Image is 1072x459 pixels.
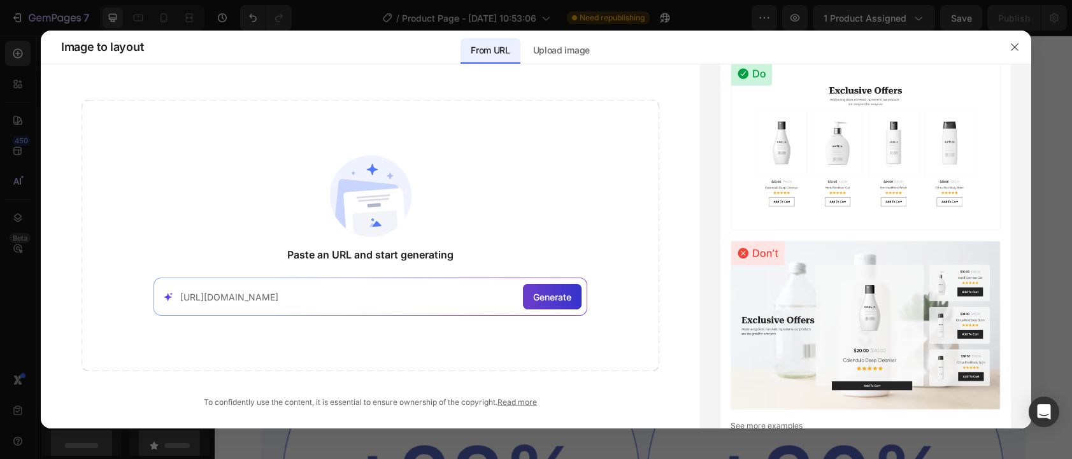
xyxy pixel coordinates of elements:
a: See more examples [731,420,1001,432]
input: Paste your link here [180,290,517,304]
p: Upload image [533,43,590,58]
span: Paste an URL and start generating [287,247,454,262]
span: Image to layout [61,39,143,55]
div: Open Intercom Messenger [1029,397,1059,427]
div: To confidently use the content, it is essential to ensure ownership of the copyright. [82,397,659,408]
span: Generate [533,290,571,304]
a: Read more [497,397,537,407]
p: From URL [471,43,510,58]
